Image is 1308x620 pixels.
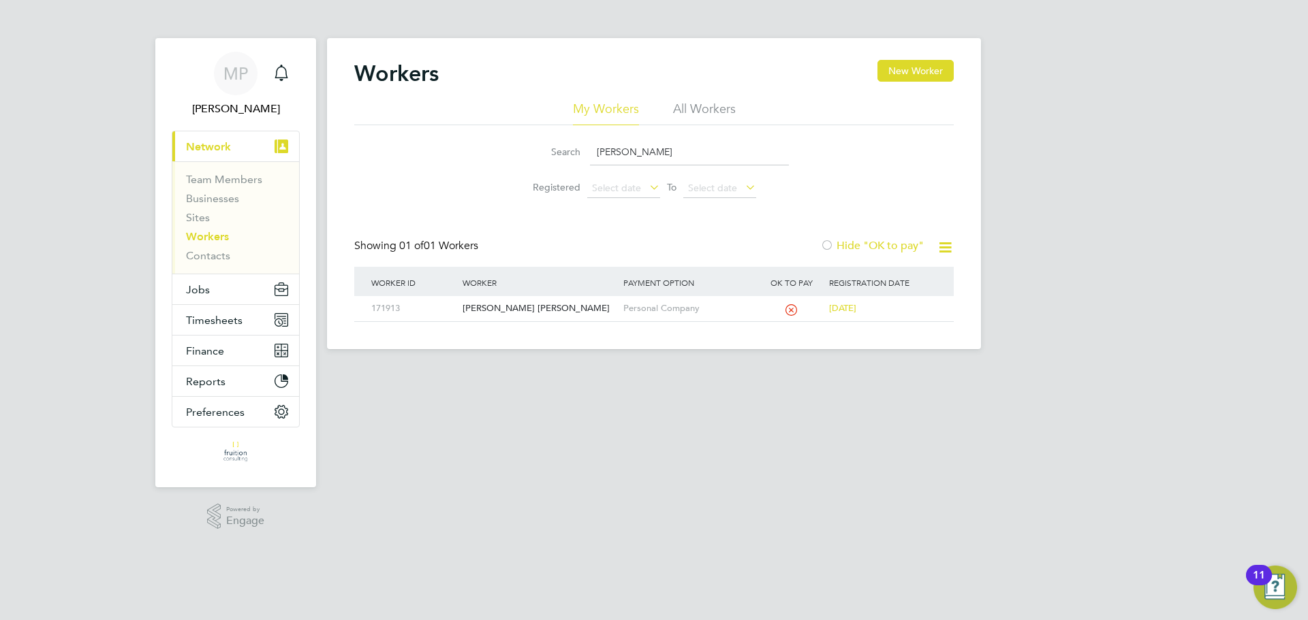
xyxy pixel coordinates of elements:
button: Preferences [172,397,299,427]
a: Contacts [186,249,230,262]
a: Businesses [186,192,239,205]
button: Network [172,131,299,161]
div: Showing [354,239,481,253]
div: Network [172,161,299,274]
span: Engage [226,515,264,527]
div: Payment Option [620,267,758,298]
span: Network [186,140,231,153]
span: Reports [186,375,225,388]
a: Go to home page [172,441,300,463]
a: MP[PERSON_NAME] [172,52,300,117]
label: Search [519,146,580,158]
span: Finance [186,344,224,357]
span: Powered by [226,504,264,515]
input: Name, email or phone number [590,139,789,165]
span: 01 Workers [399,239,478,252]
button: Finance [172,336,299,365]
nav: Main navigation [155,38,316,487]
a: 171913[PERSON_NAME] [PERSON_NAME]Personal Company[DATE] [368,295,940,307]
button: Open Resource Center, 11 new notifications [1253,566,1297,609]
span: 01 of [399,239,424,252]
span: Jobs [186,283,210,296]
span: Select date [688,182,737,194]
div: Personal Company [620,296,758,321]
div: Registration Date [826,267,940,298]
div: OK to pay [757,267,826,298]
button: New Worker [877,60,954,82]
div: 171913 [368,296,459,321]
div: [PERSON_NAME] [PERSON_NAME] [459,296,619,321]
div: 11 [1253,575,1265,593]
button: Jobs [172,274,299,304]
a: Sites [186,211,210,224]
a: Workers [186,230,229,243]
img: fruitionconsulting-logo-retina.png [223,441,248,463]
span: To [663,178,681,196]
label: Hide "OK to pay" [820,239,924,252]
label: Registered [519,181,580,193]
a: Team Members [186,173,262,186]
span: Select date [592,182,641,194]
span: [DATE] [829,302,856,314]
span: Meg Parkinson [172,101,300,117]
a: Powered byEngage [207,504,265,529]
li: My Workers [573,101,639,125]
div: Worker [459,267,619,298]
h2: Workers [354,60,439,87]
span: Timesheets [186,314,243,327]
li: All Workers [673,101,736,125]
div: Worker ID [368,267,459,298]
span: Preferences [186,406,245,419]
button: Reports [172,366,299,396]
span: MP [223,65,248,82]
button: Timesheets [172,305,299,335]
